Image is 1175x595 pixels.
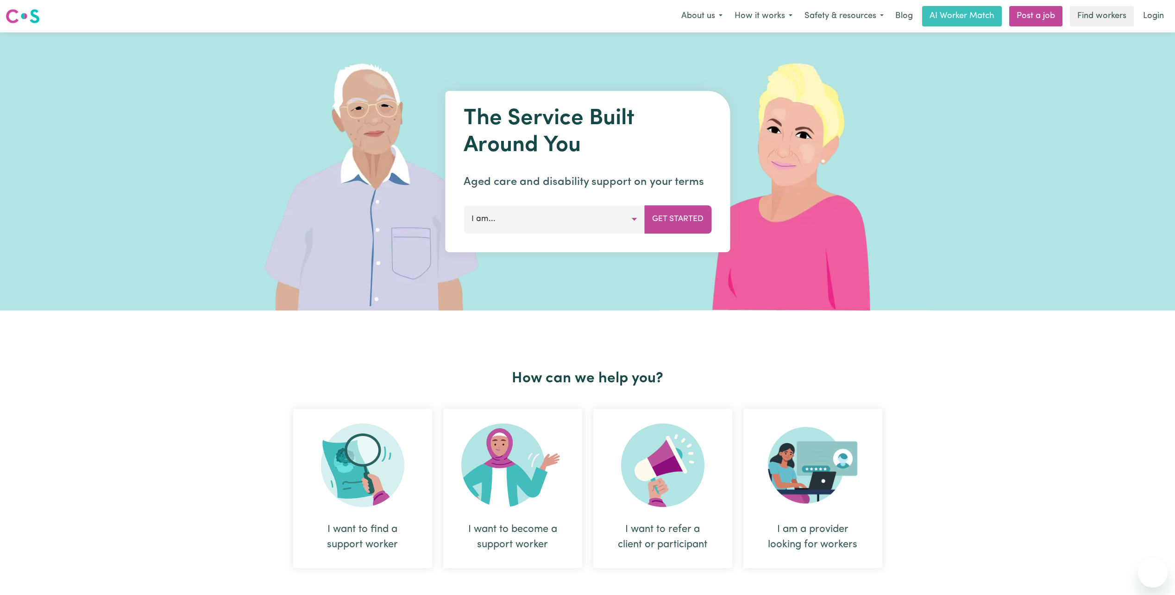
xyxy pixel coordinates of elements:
[443,409,582,568] div: I want to become a support worker
[288,370,888,387] h2: How can we help you?
[461,424,564,507] img: Become Worker
[621,424,704,507] img: Refer
[464,106,711,159] h1: The Service Built Around You
[922,6,1002,26] a: AI Worker Match
[644,205,711,233] button: Get Started
[768,424,858,507] img: Provider
[465,522,560,552] div: I want to become a support worker
[1070,6,1134,26] a: Find workers
[729,6,798,26] button: How it works
[464,205,645,233] button: I am...
[1138,558,1168,588] iframe: Button to launch messaging window
[890,6,918,26] a: Blog
[1009,6,1062,26] a: Post a job
[321,424,404,507] img: Search
[593,409,732,568] div: I want to refer a client or participant
[798,6,890,26] button: Safety & resources
[616,522,710,552] div: I want to refer a client or participant
[464,174,711,190] p: Aged care and disability support on your terms
[743,409,882,568] div: I am a provider looking for workers
[6,8,40,25] img: Careseekers logo
[293,409,432,568] div: I want to find a support worker
[315,522,410,552] div: I want to find a support worker
[766,522,860,552] div: I am a provider looking for workers
[675,6,729,26] button: About us
[1137,6,1169,26] a: Login
[6,6,40,27] a: Careseekers logo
